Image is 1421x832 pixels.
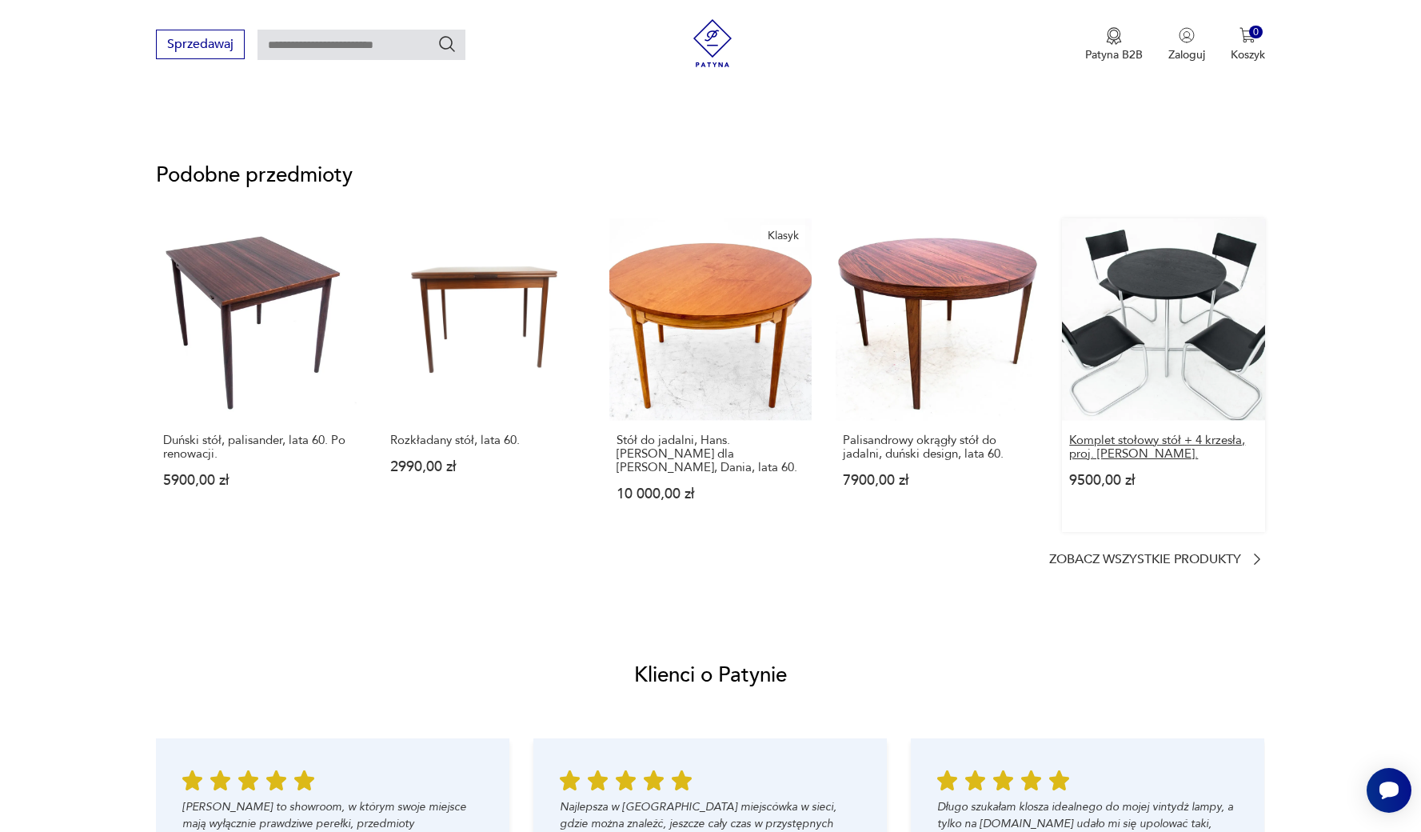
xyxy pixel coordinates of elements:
p: Rozkładany stół, lata 60. [390,434,578,447]
a: Ikona medaluPatyna B2B [1085,27,1143,62]
button: Szukaj [437,34,457,54]
a: Rozkładany stół, lata 60.Rozkładany stół, lata 60.2990,00 zł [383,218,585,532]
p: 9500,00 zł [1069,474,1257,487]
img: Ikona gwiazdy [616,770,636,790]
img: Ikona gwiazdy [560,770,580,790]
p: Duński stół, palisander, lata 60. Po renowacji. [163,434,351,461]
img: Ikona gwiazdy [965,770,985,790]
img: Ikona gwiazdy [238,770,258,790]
p: Zaloguj [1168,47,1205,62]
img: Ikona gwiazdy [672,770,692,790]
a: Komplet stołowy stół + 4 krzesła, proj. Mart Stam.Komplet stołowy stół + 4 krzesła, proj. [PERSON... [1062,218,1264,532]
a: Sprzedawaj [156,40,245,51]
p: Palisandrowy okrągły stół do jadalni, duński design, lata 60. [843,434,1031,461]
img: Ikona gwiazdy [937,770,957,790]
img: Ikona gwiazdy [182,770,202,790]
img: Ikona gwiazdy [294,770,314,790]
a: Duński stół, palisander, lata 60. Po renowacji.Duński stół, palisander, lata 60. Po renowacji.590... [156,218,358,532]
img: Ikonka użytkownika [1179,27,1195,43]
img: Ikona medalu [1106,27,1122,45]
p: Zobacz wszystkie produkty [1049,554,1241,565]
p: 10 000,00 zł [617,487,804,501]
button: Sprzedawaj [156,30,245,59]
p: Stół do jadalni, Hans. [PERSON_NAME] dla [PERSON_NAME], Dania, lata 60. [617,434,804,474]
iframe: Smartsupp widget button [1367,768,1411,813]
button: 0Koszyk [1231,27,1265,62]
p: 2990,00 zł [390,460,578,474]
img: Ikona gwiazdy [266,770,286,790]
div: 0 [1249,26,1263,39]
p: 7900,00 zł [843,474,1031,487]
img: Ikona gwiazdy [1049,770,1069,790]
img: Ikona gwiazdy [644,770,664,790]
img: Patyna - sklep z meblami i dekoracjami vintage [689,19,736,67]
a: Zobacz wszystkie produkty [1049,551,1265,567]
h2: Klienci o Patynie [634,662,787,689]
img: Ikona gwiazdy [993,770,1013,790]
img: Ikona gwiazdy [588,770,608,790]
a: KlasykStół do jadalni, Hans. J. Wegner dla Johannes Hansen, Dania, lata 60.Stół do jadalni, Hans.... [609,218,812,532]
img: Ikona gwiazdy [210,770,230,790]
button: Patyna B2B [1085,27,1143,62]
p: Koszyk [1231,47,1265,62]
p: Patyna B2B [1085,47,1143,62]
p: Podobne przedmioty [156,166,1264,185]
a: Palisandrowy okrągły stół do jadalni, duński design, lata 60.Palisandrowy okrągły stół do jadalni... [836,218,1038,532]
p: Komplet stołowy stół + 4 krzesła, proj. [PERSON_NAME]. [1069,434,1257,461]
p: 5900,00 zł [163,474,351,487]
img: Ikona gwiazdy [1021,770,1041,790]
button: Zaloguj [1168,27,1205,62]
img: Ikona koszyka [1239,27,1255,43]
